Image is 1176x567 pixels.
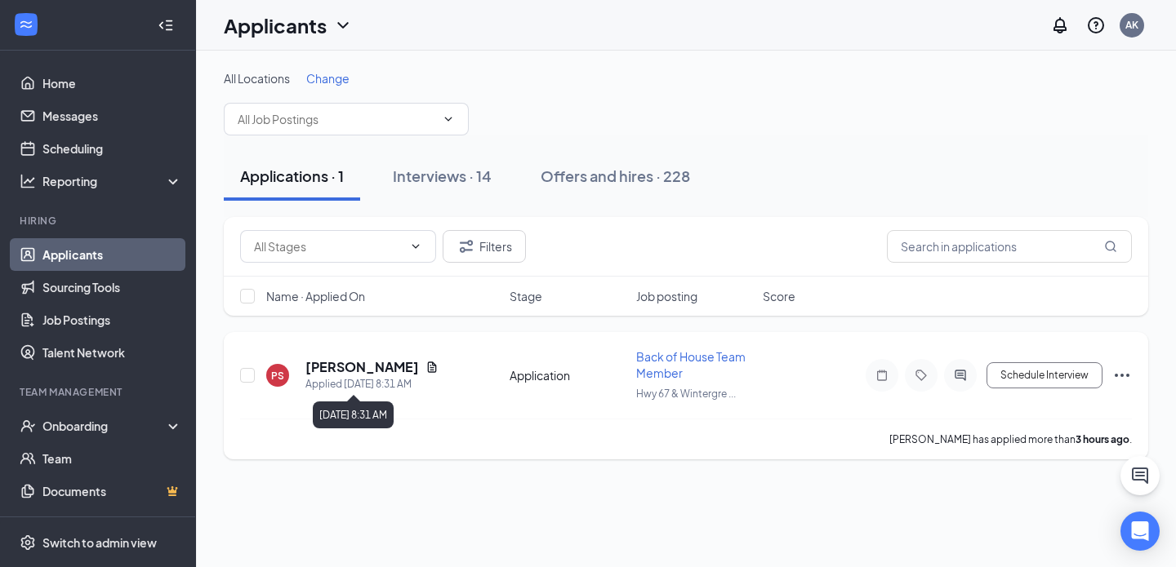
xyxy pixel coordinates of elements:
[306,71,350,86] span: Change
[42,475,182,507] a: DocumentsCrown
[443,230,526,263] button: Filter Filters
[224,11,327,39] h1: Applicants
[42,100,182,132] a: Messages
[313,401,394,428] div: [DATE] 8:31 AM
[266,288,365,304] span: Name · Applied On
[1076,433,1129,445] b: 3 hours ago
[42,238,182,271] a: Applicants
[1120,456,1160,495] button: ChatActive
[763,288,795,304] span: Score
[20,214,179,228] div: Hiring
[18,16,34,33] svg: WorkstreamLogo
[510,288,542,304] span: Stage
[457,237,476,256] svg: Filter
[42,303,182,336] a: Job Postings
[158,17,174,33] svg: Collapse
[42,418,168,434] div: Onboarding
[1120,512,1160,551] div: Open Intercom Messenger
[42,271,182,303] a: Sourcing Tools
[889,432,1132,446] p: [PERSON_NAME] has applied more than .
[254,237,403,255] input: All Stages
[305,358,419,376] h5: [PERSON_NAME]
[636,288,697,304] span: Job posting
[42,67,182,100] a: Home
[911,369,931,382] svg: Tag
[1104,240,1117,253] svg: MagnifyingGlass
[1112,365,1132,385] svg: Ellipses
[393,166,492,186] div: Interviews · 14
[872,369,892,382] svg: Note
[409,240,422,253] svg: ChevronDown
[1125,18,1138,32] div: AK
[20,385,179,399] div: Team Management
[224,71,290,86] span: All Locations
[636,349,746,380] span: Back of House Team Member
[238,110,435,128] input: All Job Postings
[42,132,182,165] a: Scheduling
[951,369,970,382] svg: ActiveChat
[1050,16,1070,35] svg: Notifications
[20,418,36,434] svg: UserCheck
[271,369,284,383] div: PS
[333,16,353,35] svg: ChevronDown
[42,173,183,189] div: Reporting
[541,166,690,186] div: Offers and hires · 228
[42,507,182,540] a: SurveysCrown
[442,113,455,126] svg: ChevronDown
[987,362,1102,388] button: Schedule Interview
[1130,466,1150,485] svg: ChatActive
[20,173,36,189] svg: Analysis
[425,361,439,374] svg: Document
[42,336,182,369] a: Talent Network
[42,534,157,551] div: Switch to admin view
[510,367,626,383] div: Application
[636,388,736,400] span: Hwy 67 & Wintergre ...
[887,230,1132,263] input: Search in applications
[42,442,182,475] a: Team
[1086,16,1106,35] svg: QuestionInfo
[240,166,344,186] div: Applications · 1
[20,534,36,551] svg: Settings
[305,376,439,392] div: Applied [DATE] 8:31 AM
